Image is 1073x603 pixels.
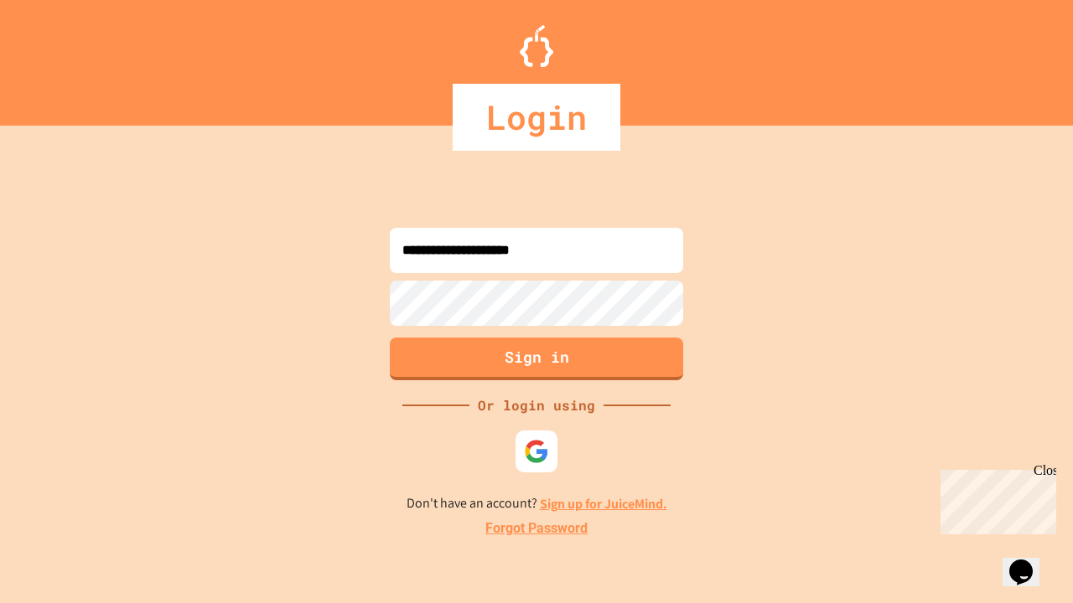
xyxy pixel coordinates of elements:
img: google-icon.svg [524,439,549,464]
iframe: chat widget [1003,536,1056,586]
p: Don't have an account? [407,493,667,514]
a: Forgot Password [485,518,588,539]
div: Chat with us now!Close [7,7,116,106]
div: Or login using [469,395,604,415]
button: Sign in [390,338,683,380]
a: Sign up for JuiceMind. [540,495,667,513]
img: Logo.svg [520,25,553,67]
div: Login [453,84,620,151]
iframe: chat widget [934,463,1056,534]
